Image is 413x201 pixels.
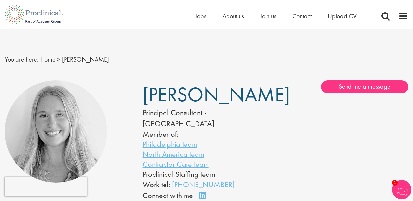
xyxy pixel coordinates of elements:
iframe: reCAPTCHA [5,177,87,196]
span: [PERSON_NAME] [143,82,290,107]
span: Work tel: [143,179,170,189]
a: Jobs [195,12,206,20]
div: Principal Consultant - [GEOGRAPHIC_DATA] [143,107,256,129]
li: Proclinical Staffing team [143,169,256,179]
span: > [57,55,60,64]
a: Philadelphia team [143,139,197,149]
a: Contractor Care team [143,159,209,169]
span: You are here: [5,55,39,64]
img: Chatbot [392,180,411,199]
a: Join us [260,12,276,20]
a: Upload CV [328,12,357,20]
a: [PHONE_NUMBER] [172,179,235,189]
span: 1 [392,180,398,186]
a: North America team [143,149,204,159]
a: breadcrumb link [40,55,55,64]
img: Shannon Briggs [5,80,107,183]
a: About us [222,12,244,20]
label: Member of: [143,129,178,139]
span: [PERSON_NAME] [62,55,109,64]
a: Send me a message [321,80,408,93]
a: Contact [292,12,312,20]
